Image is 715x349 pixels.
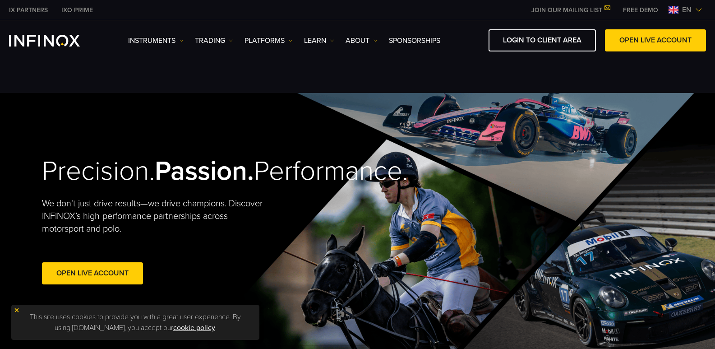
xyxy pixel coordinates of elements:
[14,307,20,313] img: yellow close icon
[195,35,233,46] a: TRADING
[346,35,378,46] a: ABOUT
[2,5,55,15] a: INFINOX
[128,35,184,46] a: Instruments
[55,5,100,15] a: INFINOX
[42,262,143,284] a: Open Live Account
[304,35,334,46] a: Learn
[605,29,706,51] a: OPEN LIVE ACCOUNT
[489,29,596,51] a: LOGIN TO CLIENT AREA
[525,6,616,14] a: JOIN OUR MAILING LIST
[42,155,326,188] h2: Precision. Performance.
[16,309,255,335] p: This site uses cookies to provide you with a great user experience. By using [DOMAIN_NAME], you a...
[173,323,215,332] a: cookie policy
[389,35,440,46] a: SPONSORSHIPS
[678,5,695,15] span: en
[616,5,665,15] a: INFINOX MENU
[244,35,293,46] a: PLATFORMS
[155,155,254,187] strong: Passion.
[9,35,101,47] a: INFINOX Logo
[42,197,269,235] p: We don't just drive results—we drive champions. Discover INFINOX’s high-performance partnerships ...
